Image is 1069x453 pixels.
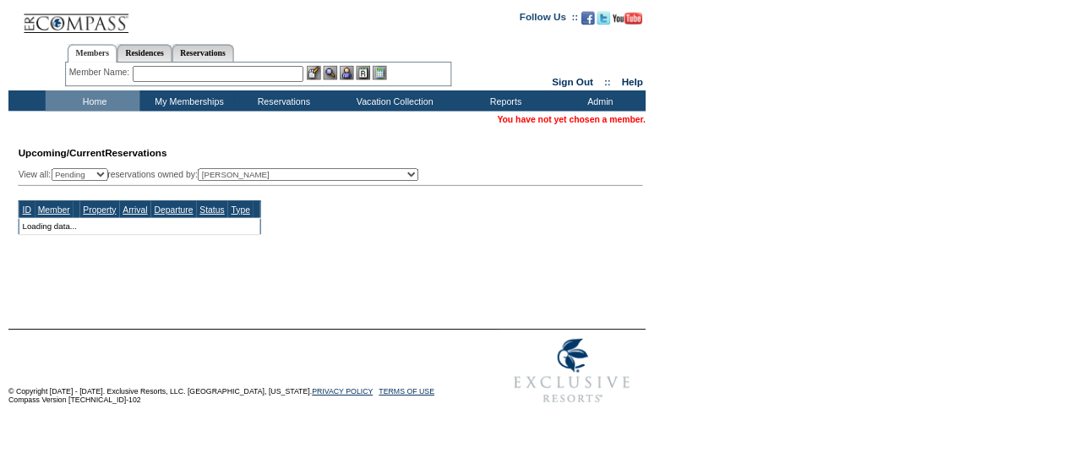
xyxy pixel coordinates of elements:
[117,210,143,221] a: Arrival
[112,46,168,63] a: Residences
[11,224,259,241] td: Loading data...
[559,79,601,90] a: Sign Out
[330,93,461,114] td: Vacation Collection
[10,151,99,163] span: Upcoming/Current
[307,68,321,82] img: b_edit.gif
[526,10,586,30] td: Follow Us ::
[14,210,24,221] a: ID
[10,173,429,186] div: View all: reservations owned by:
[605,12,619,25] img: Follow us on Twitter
[374,68,389,82] img: b_calculator.gif
[324,68,338,82] img: View
[168,46,232,63] a: Reservations
[312,398,374,407] a: PRIVACY POLICY
[357,68,372,82] img: Reservations
[381,398,439,407] a: TERMS OF USE
[63,68,128,82] div: Member Name:
[630,79,652,90] a: Help
[341,68,355,82] img: Impersonate
[135,93,232,114] td: My Memberships
[589,17,603,27] a: Become our fan on Facebook
[229,210,248,221] a: Type
[461,93,558,114] td: Reports
[150,210,189,221] a: Departure
[613,79,619,90] span: ::
[558,93,655,114] td: Admin
[38,93,135,114] td: Home
[10,151,163,163] span: Reservations
[232,93,330,114] td: Reservations
[61,46,112,64] a: Members
[621,17,652,27] a: Subscribe to our YouTube Channel
[503,117,655,128] span: You have not yet chosen a member.
[30,210,63,221] a: Member
[605,17,619,27] a: Follow us on Twitter
[621,13,652,25] img: Subscribe to our YouTube Channel
[589,12,603,25] img: Become our fan on Facebook
[504,339,655,423] img: Exclusive Resorts
[197,210,222,221] a: Status
[77,210,111,221] a: Property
